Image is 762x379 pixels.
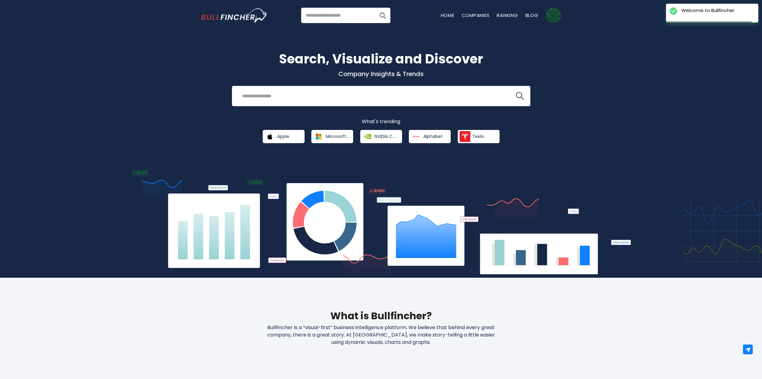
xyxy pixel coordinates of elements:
[681,7,735,14] div: Welcome to Bullfincher.
[409,130,451,143] a: Alphabet
[462,12,490,18] a: Companies
[458,130,500,143] a: Tesla
[201,70,561,78] p: Company Insights & Trends
[497,12,518,18] a: Ranking
[472,134,484,139] span: Tesla
[516,92,524,100] img: search icon
[201,308,561,323] h2: What is Bullfincher?
[525,12,538,18] a: Blog
[311,130,353,143] a: Microsoft Corporation
[263,130,305,143] a: Apple
[201,119,561,125] p: What's trending
[441,12,454,18] a: Home
[249,324,513,346] p: Bullfincher is a “visual-first” business intelligence platform. We believe that behind every grea...
[277,134,289,139] span: Apple
[201,8,267,22] a: Go to homepage
[375,134,398,139] span: NVIDIA Corporation
[326,134,349,139] span: Microsoft Corporation
[423,134,443,139] span: Alphabet
[201,8,268,22] img: Bullfincher logo
[360,130,402,143] a: NVIDIA Corporation
[201,49,561,69] h1: Search, Visualize and Discover
[375,8,390,23] button: Search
